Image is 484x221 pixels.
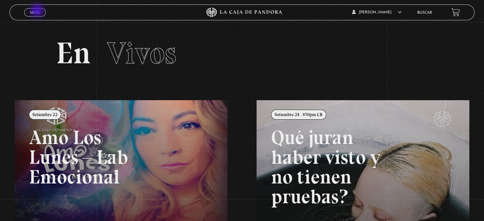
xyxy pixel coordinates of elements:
[352,10,402,14] span: [PERSON_NAME]
[30,10,40,14] span: Menu
[28,16,43,20] span: Cerrar
[417,11,432,15] a: Buscar
[107,35,176,71] span: Vivos
[451,8,460,17] a: View your shopping cart
[56,38,428,68] h2: En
